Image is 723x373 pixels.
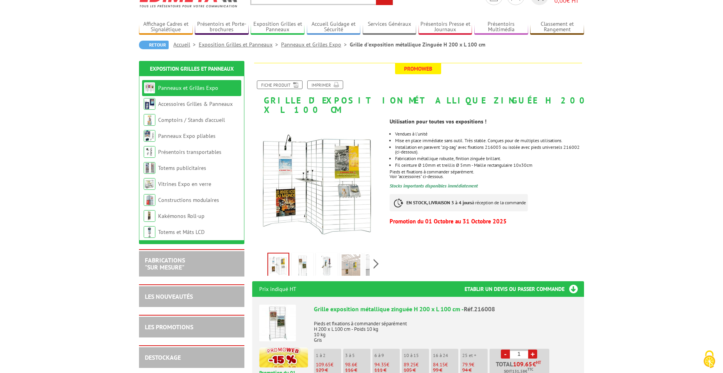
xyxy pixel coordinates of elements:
[345,361,354,368] span: 98.6
[314,316,577,343] p: Pieds et fixations à commander séparément H 200 x L 100 cm - Poids 10 kg 10 kg Gris
[281,41,350,48] a: Panneaux et Grilles Expo
[316,353,341,358] p: 1 à 2
[536,360,541,365] sup: HT
[462,362,488,368] p: €
[145,323,193,331] a: LES PROMOTIONS
[268,253,288,278] img: panneaux_et_grilles_216008.jpg
[144,194,155,206] img: Constructions modulaires
[700,350,719,369] img: Cookies (fenêtre modale)
[395,163,584,168] li: Fil ceinture Ø 10mm et treillis Ø 5mm - Maille rectangulaire 10x30cm
[307,80,343,89] a: Imprimer
[696,346,723,373] button: Cookies (fenêtre modale)
[158,196,219,203] a: Constructions modulaires
[527,367,533,371] sup: TTC
[144,178,155,190] img: Vitrines Expo en verre
[150,65,234,72] a: Exposition Grilles et Panneaux
[465,281,584,297] h3: Etablir un devis ou passer commande
[317,254,336,278] img: grille_exposition_metallique_zinguee_216008.jpg
[464,305,495,313] span: Réf.216008
[363,21,417,34] a: Services Généraux
[158,228,205,236] a: Totems et Mâts LCD
[257,80,303,89] a: Fiche produit
[144,114,155,126] img: Comptoirs / Stands d'accueil
[259,305,296,341] img: Grille exposition métallique zinguée H 200 x L 100 cm
[390,119,584,124] p: Utilisation pour toutes vos expositions !
[374,361,386,368] span: 94.35
[345,362,370,368] p: €
[406,200,472,205] strong: EN STOCK, LIVRAISON 3 à 4 jours
[366,254,385,278] img: grille_exposition_metallique_zinguee_216008_4.jpg
[462,353,488,358] p: 25 et +
[144,82,155,94] img: Panneaux et Grilles Expo
[530,21,584,34] a: Classement et Rangement
[293,254,312,278] img: grille_exposition_metallique_zinguee_216008_1.jpg
[395,156,584,161] p: Fabrication métallique robuste, finition zinguée brillant.
[528,350,537,359] a: +
[158,212,205,220] a: Kakémonos Roll-up
[395,138,584,143] p: Mise en place immédiate sans outil. Très stable. Conçues pour de multiples utilisations.
[345,368,370,373] p: 116 €
[199,41,281,48] a: Exposition Grilles et Panneaux
[158,132,215,139] a: Panneaux Expo pliables
[372,257,380,270] span: Next
[314,305,577,314] div: Grille exposition métallique zinguée H 200 x L 100 cm -
[404,353,429,358] p: 10 à 15
[158,116,225,123] a: Comptoirs / Stands d'accueil
[395,145,584,154] p: Installation en paravent "zig-zag" avec fixations 216003 ou isolée avec pieds universels 216002 (...
[251,21,305,34] a: Exposition Grilles et Panneaux
[374,353,400,358] p: 6 à 9
[145,256,185,271] a: FABRICATIONS"Sur Mesure"
[158,100,233,107] a: Accessoires Grilles & Panneaux
[144,210,155,222] img: Kakémonos Roll-up
[462,368,488,373] p: 94 €
[532,361,536,367] span: €
[145,293,193,300] a: LES NOUVEAUTÉS
[316,368,341,373] p: 129 €
[158,148,221,155] a: Présentoirs transportables
[433,361,445,368] span: 84.15
[433,362,458,368] p: €
[145,353,181,361] a: DESTOCKAGE
[501,350,510,359] a: -
[433,368,458,373] p: 99 €
[390,170,584,179] p: Pieds et fixations à commander séparément. Voir "accessoires" ci-dessous.
[404,368,429,373] p: 105 €
[139,21,193,34] a: Affichage Cadres et Signalétique
[307,21,361,34] a: Accueil Guidage et Sécurité
[350,41,485,48] li: Grille d'exposition métallique Zinguée H 200 x L 100 cm
[259,347,308,368] img: promotion
[513,361,532,367] span: 109.65
[395,132,584,136] li: Vendues à l'unité
[144,130,155,142] img: Panneaux Expo pliables
[433,353,458,358] p: 16 à 24
[374,368,400,373] p: 111 €
[345,353,370,358] p: 3 à 5
[390,194,528,211] p: à réception de la commande
[158,84,218,91] a: Panneaux et Grilles Expo
[158,164,206,171] a: Totems publicitaires
[316,361,331,368] span: 109.65
[144,146,155,158] img: Présentoirs transportables
[144,98,155,110] img: Accessoires Grilles & Panneaux
[374,362,400,368] p: €
[418,21,472,34] a: Présentoirs Presse et Journaux
[390,219,584,224] p: Promotion du 01 Octobre au 31 Octobre 2025
[404,362,429,368] p: €
[390,183,478,189] font: Stocks importants disponibles immédiatement
[144,226,155,238] img: Totems et Mâts LCD
[259,281,296,297] p: Prix indiqué HT
[316,362,341,368] p: €
[404,361,416,368] span: 89.25
[395,63,441,74] span: Promoweb
[139,41,169,49] a: Retour
[195,21,249,34] a: Présentoirs et Porte-brochures
[462,361,472,368] span: 79.9
[342,254,360,278] img: grille_exposition_metallique_zinguee_216008_3.jpg
[158,180,211,187] a: Vitrines Expo en verre
[252,118,384,250] img: panneaux_et_grilles_216008.jpg
[173,41,199,48] a: Accueil
[474,21,528,34] a: Présentoirs Multimédia
[144,162,155,174] img: Totems publicitaires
